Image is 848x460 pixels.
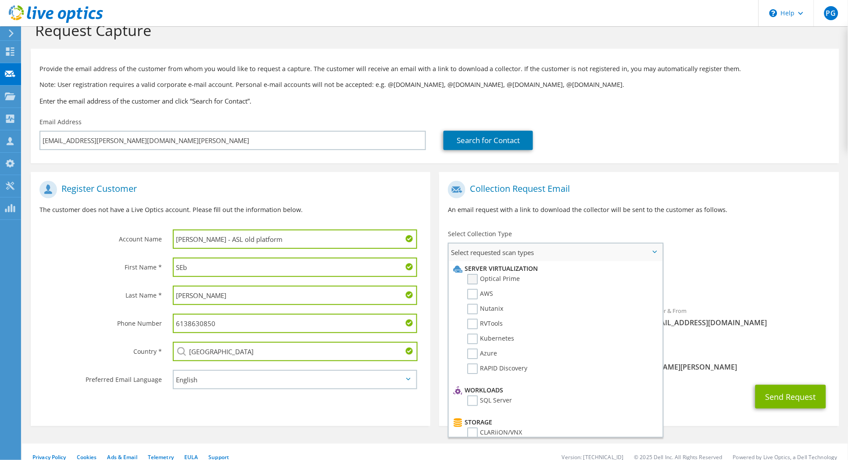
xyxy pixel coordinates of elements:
[39,342,162,356] label: Country *
[648,318,830,327] span: [EMAIL_ADDRESS][DOMAIN_NAME]
[467,274,520,284] label: Optical Prime
[444,131,533,150] a: Search for Contact
[439,302,639,341] div: To
[39,64,830,74] p: Provide the email address of the customer from whom you would like to request a capture. The cust...
[39,118,82,126] label: Email Address
[448,230,512,238] label: Select Collection Type
[439,346,839,376] div: CC & Reply To
[39,370,162,384] label: Preferred Email Language
[39,314,162,328] label: Phone Number
[451,263,658,274] li: Server Virtualization
[467,289,493,299] label: AWS
[467,319,503,329] label: RVTools
[439,265,839,297] div: Requested Collections
[448,181,826,198] h1: Collection Request Email
[639,302,839,332] div: Sender & From
[451,417,658,428] li: Storage
[39,96,830,106] h3: Enter the email address of the customer and click “Search for Contact”.
[467,334,514,344] label: Kubernetes
[824,6,838,20] span: PG
[755,385,826,409] button: Send Request
[39,286,162,300] label: Last Name *
[449,244,662,261] span: Select requested scan types
[39,258,162,272] label: First Name *
[467,428,522,438] label: CLARiiON/VNX
[39,80,830,90] p: Note: User registration requires a valid corporate e-mail account. Personal e-mail accounts will ...
[39,181,417,198] h1: Register Customer
[39,205,422,215] p: The customer does not have a Live Optics account. Please fill out the information below.
[467,363,527,374] label: RAPID Discovery
[35,21,830,40] h1: Request Capture
[467,349,497,359] label: Azure
[451,385,658,395] li: Workloads
[39,230,162,244] label: Account Name
[467,304,503,314] label: Nutanix
[448,205,830,215] p: An email request with a link to download the collector will be sent to the customer as follows.
[467,395,512,406] label: SQL Server
[769,9,777,17] svg: \n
